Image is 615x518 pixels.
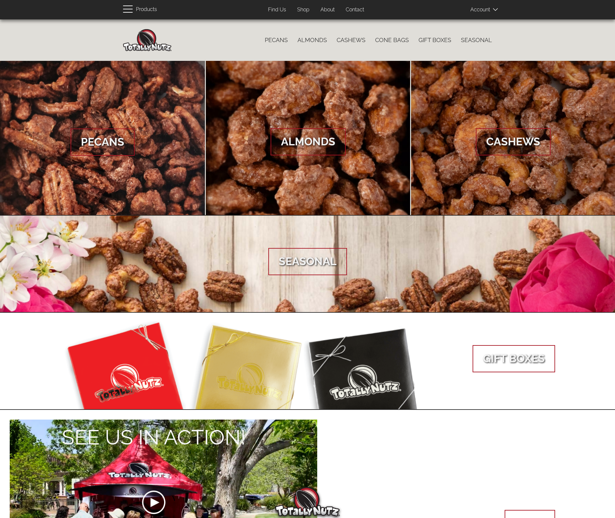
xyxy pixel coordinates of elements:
[456,33,497,47] a: Seasonal
[206,61,410,216] a: Almonds
[263,4,291,16] a: Find Us
[370,33,414,47] a: Cone Bags
[271,128,346,155] span: Almonds
[275,487,340,516] img: Totally Nutz Logo
[268,248,347,275] span: Seasonal
[316,4,340,16] a: About
[341,4,369,16] a: Contact
[136,5,157,14] span: Products
[71,129,135,156] span: Pecans
[292,4,314,16] a: Shop
[293,33,332,47] a: Almonds
[476,128,551,155] span: Cashews
[123,29,172,51] img: Home
[260,33,293,47] a: Pecans
[473,345,555,372] span: Gift Boxes
[414,33,456,47] a: Gift Boxes
[332,33,370,47] a: Cashews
